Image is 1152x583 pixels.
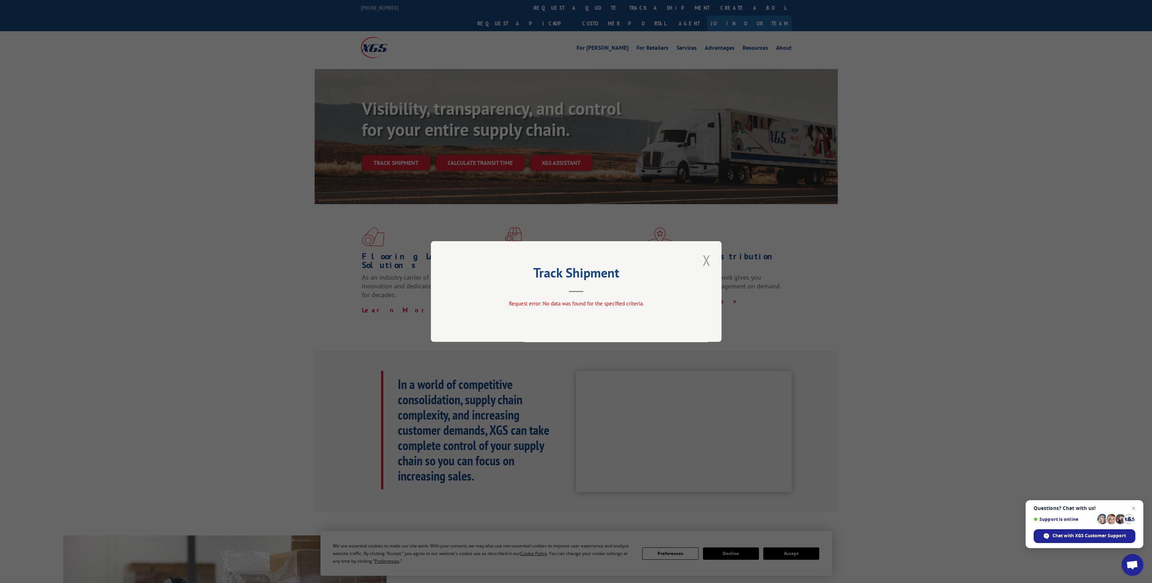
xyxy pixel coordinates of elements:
span: Chat with XGS Customer Support [1052,533,1126,539]
h2: Track Shipment [467,268,685,282]
span: Questions? Chat with us! [1034,505,1135,511]
span: Support is online [1034,517,1095,522]
span: Request error: No data was found for the specified criteria. [509,300,643,307]
a: Open chat [1121,554,1143,576]
button: Close modal [700,250,712,270]
span: Chat with XGS Customer Support [1034,529,1135,543]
